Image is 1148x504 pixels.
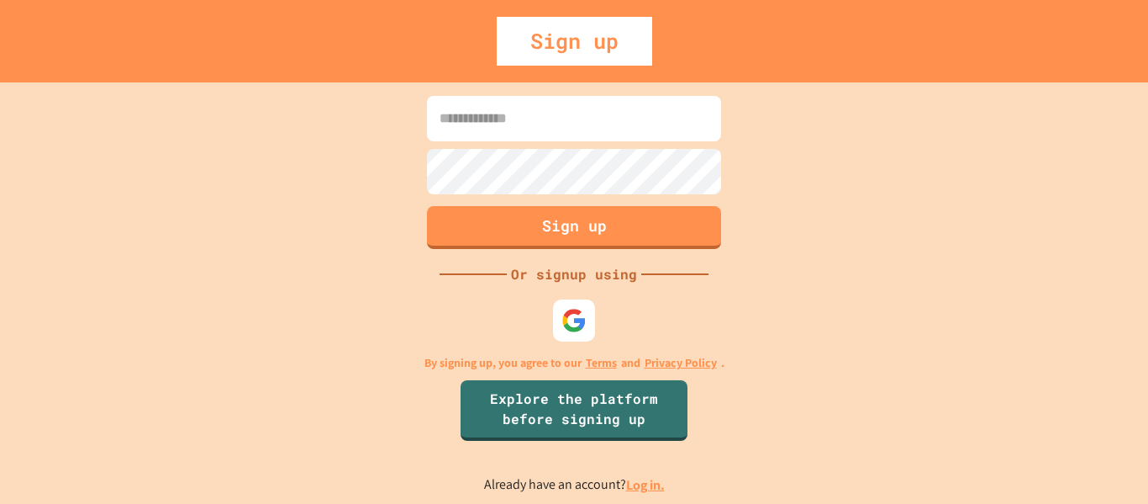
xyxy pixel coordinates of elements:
a: Log in. [626,476,665,494]
a: Privacy Policy [645,354,717,372]
div: Sign up [497,17,652,66]
img: google-icon.svg [561,308,587,333]
div: Or signup using [507,264,641,284]
p: Already have an account? [484,475,665,496]
a: Explore the platform before signing up [461,380,687,441]
button: Sign up [427,206,721,249]
p: By signing up, you agree to our and . [424,354,724,372]
a: Terms [586,354,617,372]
